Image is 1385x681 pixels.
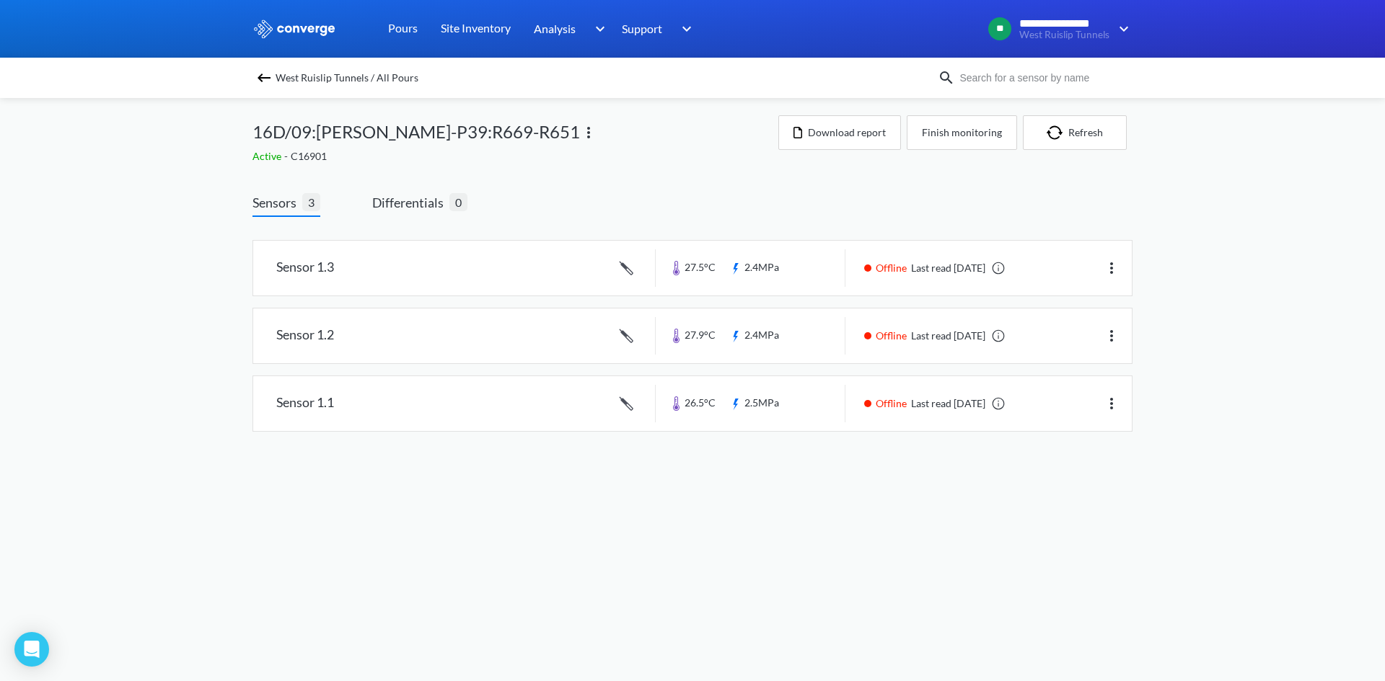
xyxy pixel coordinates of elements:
[1047,125,1068,140] img: icon-refresh.svg
[1103,395,1120,412] img: more.svg
[1023,115,1127,150] button: Refresh
[955,70,1130,86] input: Search for a sensor by name
[14,632,49,667] div: Open Intercom Messenger
[372,192,449,213] span: Differentials
[1103,259,1120,277] img: more.svg
[252,118,580,146] span: 16D/09:[PERSON_NAME]-P39:R669-R651
[276,68,418,88] span: West Ruislip Tunnels / All Pours
[778,115,901,150] button: Download report
[793,127,802,138] img: icon-file.svg
[449,193,467,211] span: 0
[938,69,955,86] img: icon-search.svg
[252,148,778,164] div: C16901
[534,19,576,37] span: Analysis
[672,20,695,37] img: downArrow.svg
[907,115,1017,150] button: Finish monitoring
[255,69,273,86] img: backspace.svg
[1103,327,1120,344] img: more.svg
[580,124,597,141] img: more.svg
[284,150,291,162] span: -
[252,150,284,162] span: Active
[622,19,662,37] span: Support
[586,20,609,37] img: downArrow.svg
[302,193,320,211] span: 3
[1109,20,1133,37] img: downArrow.svg
[252,19,336,38] img: logo_ewhite.svg
[252,192,302,213] span: Sensors
[1019,30,1109,40] span: West Ruislip Tunnels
